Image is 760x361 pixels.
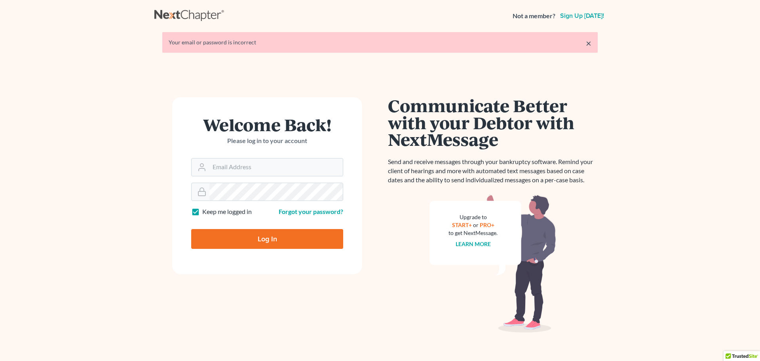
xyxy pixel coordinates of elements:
div: Upgrade to [448,213,498,221]
span: or [473,222,479,228]
a: PRO+ [480,222,494,228]
input: Log In [191,229,343,249]
input: Email Address [209,159,343,176]
a: Forgot your password? [279,208,343,215]
label: Keep me logged in [202,207,252,216]
h1: Communicate Better with your Debtor with NextMessage [388,97,598,148]
a: Sign up [DATE]! [559,13,606,19]
h1: Welcome Back! [191,116,343,133]
img: nextmessage_bg-59042aed3d76b12b5cd301f8e5b87938c9018125f34e5fa2b7a6b67550977c72.svg [429,194,556,333]
a: × [586,38,591,48]
a: Learn more [456,241,491,247]
div: to get NextMessage. [448,229,498,237]
strong: Not a member? [513,11,555,21]
p: Send and receive messages through your bankruptcy software. Remind your client of hearings and mo... [388,157,598,185]
div: Your email or password is incorrect [169,38,591,46]
p: Please log in to your account [191,136,343,145]
a: START+ [452,222,472,228]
